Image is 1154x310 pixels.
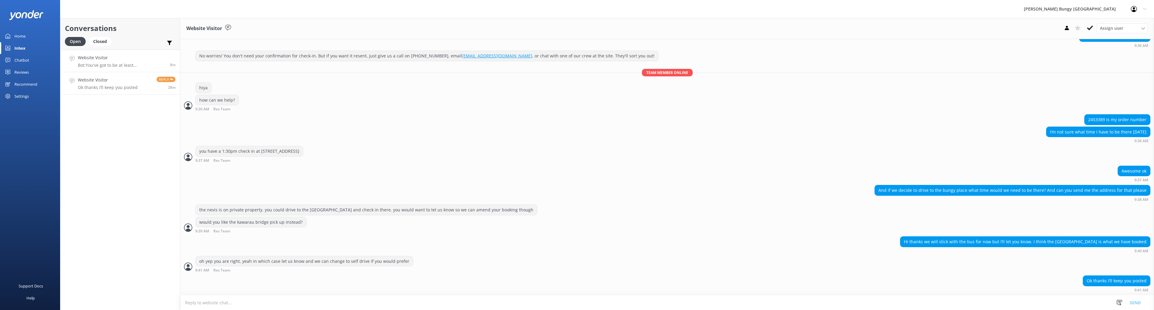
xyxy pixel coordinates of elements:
div: Sep 14 2025 09:39am (UTC +12:00) Pacific/Auckland [195,229,307,233]
div: how can we help? [196,95,239,105]
div: Chatbot [14,54,29,66]
strong: 9:37 AM [1134,178,1148,182]
strong: 9:39 AM [195,229,209,233]
div: Hi thanks we will stick with the bus for now but I’ll let you know. I think the [GEOGRAPHIC_DATA]... [900,237,1150,247]
strong: 9:37 AM [195,159,209,163]
span: Reply [157,77,176,82]
h4: Website Visitor [78,77,138,83]
strong: 9:38 AM [1134,198,1148,201]
span: Sep 14 2025 10:07am (UTC +12:00) Pacific/Auckland [170,62,176,67]
div: Sep 14 2025 09:41am (UTC +12:00) Pacific/Auckland [1083,288,1150,292]
h4: Website Visitor [78,54,166,61]
span: Team member online [642,69,693,76]
div: hiya [196,83,211,93]
div: Assign User [1097,23,1148,33]
div: 2453389 Is my order number [1085,115,1150,125]
div: Reviews [14,66,29,78]
div: oh yep you are right, yeah in which case let us know and we can change to self drive if you would... [196,256,413,266]
div: Sep 14 2025 09:36am (UTC +12:00) Pacific/Auckland [195,107,250,111]
div: No worries! You don't need your confirmation for check-in. But if you want it resent, just give u... [196,51,658,61]
div: Settings [14,90,29,102]
a: Open [65,38,89,45]
img: yonder-white-logo.png [9,10,44,20]
div: Home [14,30,26,42]
strong: 9:41 AM [195,269,209,272]
div: Sep 14 2025 09:36am (UTC +12:00) Pacific/Auckland [1046,139,1150,143]
div: you have a 1:30pm check in at [STREET_ADDRESS] [196,146,303,156]
a: [EMAIL_ADDRESS][DOMAIN_NAME] [462,53,532,59]
span: Sep 14 2025 09:41am (UTC +12:00) Pacific/Auckland [168,85,176,90]
div: Open [65,37,86,46]
a: Website VisitorOk thanks I’ll keep you postedReply28m [60,72,180,95]
div: Awesome ok [1118,166,1150,176]
span: Res Team [213,107,230,111]
div: I’m not sure what time I have to be there [DATE] [1046,127,1150,137]
span: Assign user [1100,25,1123,32]
h3: Website Visitor [186,25,222,32]
div: Ok thanks I’ll keep you posted [1083,276,1150,286]
p: Bot: You've got to be at least [DEMOGRAPHIC_DATA] to take on the Nevis Swing. If you're 14 or und... [78,63,166,68]
div: Support Docs [19,280,43,292]
div: Recommend [14,78,37,90]
span: Res Team [213,159,230,163]
span: Res Team [213,229,230,233]
div: Help [26,292,35,304]
span: Res Team [213,269,230,272]
p: Ok thanks I’ll keep you posted [78,85,138,90]
strong: 9:36 AM [1134,139,1148,143]
div: Sep 14 2025 09:37am (UTC +12:00) Pacific/Auckland [1118,178,1150,182]
div: Sep 14 2025 09:40am (UTC +12:00) Pacific/Auckland [900,249,1150,253]
a: Closed [89,38,114,45]
div: would you like the kawarau bridge pick up instead? [196,217,306,227]
div: the nevis is on private property. you could drive to the [GEOGRAPHIC_DATA] and check in there. yo... [196,205,537,215]
div: Sep 14 2025 09:36am (UTC +12:00) Pacific/Auckland [1079,43,1150,48]
div: Sep 14 2025 09:38am (UTC +12:00) Pacific/Auckland [875,197,1150,201]
div: Sep 14 2025 09:37am (UTC +12:00) Pacific/Auckland [195,158,303,163]
div: Inbox [14,42,26,54]
div: Closed [89,37,111,46]
div: And if we decide to drive to the bungy place what time would we need to be there? And can you sen... [875,185,1150,195]
strong: 9:41 AM [1134,288,1148,292]
h2: Conversations [65,23,176,34]
strong: 9:36 AM [195,107,209,111]
strong: 9:40 AM [1134,249,1148,253]
a: Website VisitorBot:You've got to be at least [DEMOGRAPHIC_DATA] to take on the Nevis Swing. If yo... [60,50,180,72]
div: Sep 14 2025 09:41am (UTC +12:00) Pacific/Auckland [195,268,413,272]
strong: 9:36 AM [1134,44,1148,48]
